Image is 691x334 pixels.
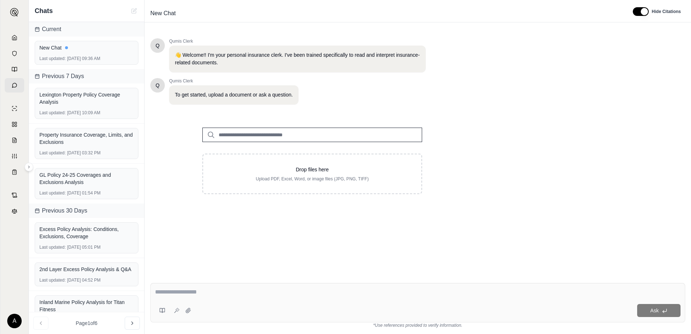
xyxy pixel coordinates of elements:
button: Expand sidebar [25,163,33,171]
button: Expand sidebar [7,5,22,20]
span: Last updated: [39,110,66,116]
span: Hello [156,82,160,89]
div: *Use references provided to verify information. [150,322,685,328]
div: Previous 30 Days [29,204,144,218]
span: Last updated: [39,244,66,250]
div: Inland Marine Policy Analysis for Titan Fitness [39,299,134,313]
div: Edit Title [147,8,624,19]
span: Chats [35,6,53,16]
button: New Chat [130,7,138,15]
a: Contract Analysis [5,188,24,202]
div: Property Insurance Coverage, Limits, and Exclusions [39,131,134,146]
span: Last updated: [39,190,66,196]
div: Excess Policy Analysis: Conditions, Exclusions, Coverage [39,226,134,240]
div: A [7,314,22,328]
button: Ask [637,304,681,317]
a: Claim Coverage [5,133,24,147]
p: To get started, upload a document or ask a question. [175,91,293,99]
div: [DATE] 05:01 PM [39,244,134,250]
span: Last updated: [39,56,66,61]
p: Drop files here [215,166,410,173]
span: Last updated: [39,277,66,283]
p: Upload PDF, Excel, Word, or image files (JPG, PNG, TIFF) [215,176,410,182]
div: [DATE] 04:52 PM [39,277,134,283]
span: Qumis Clerk [169,38,426,44]
a: Single Policy [5,101,24,116]
div: Previous 7 Days [29,69,144,83]
span: Ask [650,308,658,313]
div: [DATE] 10:09 AM [39,110,134,116]
a: Prompt Library [5,62,24,77]
div: [DATE] 03:32 PM [39,150,134,156]
div: 2nd Layer Excess Policy Analysis & Q&A [39,266,134,273]
span: Hello [156,42,160,49]
span: New Chat [147,8,179,19]
div: GL Policy 24-25 Coverages and Exclusions Analysis [39,171,134,186]
p: 👋 Welcome!! I'm your personal insurance clerk. I've been trained specifically to read and interpr... [175,51,420,67]
span: Hide Citations [652,9,681,14]
img: Expand sidebar [10,8,19,17]
div: Current [29,22,144,37]
span: Qumis Clerk [169,78,299,84]
a: Custom Report [5,149,24,163]
a: Home [5,30,24,45]
div: New Chat [39,44,134,51]
div: Lexington Property Policy Coverage Analysis [39,91,134,106]
span: Last updated: [39,150,66,156]
a: Policy Comparisons [5,117,24,132]
div: [DATE] 01:54 PM [39,190,134,196]
span: Page 1 of 6 [76,320,98,327]
a: Legal Search Engine [5,204,24,218]
a: Documents Vault [5,46,24,61]
a: Coverage Table [5,165,24,179]
a: Chat [5,78,24,93]
div: [DATE] 09:36 AM [39,56,134,61]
